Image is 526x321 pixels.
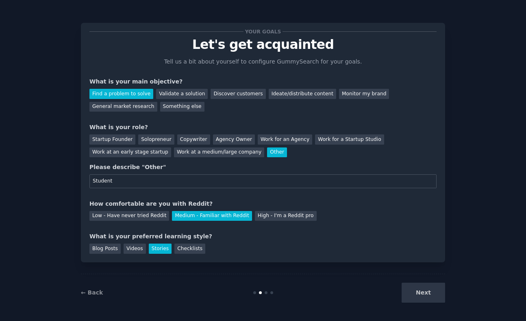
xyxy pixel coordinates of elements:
div: What is your preferred learning style? [89,232,437,241]
div: Stories [149,244,172,254]
div: Monitor my brand [339,89,389,99]
div: Validate a solution [156,89,208,99]
div: Medium - Familiar with Reddit [172,211,252,221]
div: Work for an Agency [258,134,312,145]
p: Tell us a bit about yourself to configure GummySearch for your goals. [161,57,365,66]
div: Agency Owner [213,134,255,145]
a: ← Back [81,289,103,296]
div: Videos [124,244,146,254]
div: General market research [89,102,157,112]
div: Copywriter [177,134,210,145]
div: Work for a Startup Studio [315,134,384,145]
input: Your role [89,174,437,188]
div: Checklists [174,244,205,254]
span: Your goals [243,27,283,36]
div: Blog Posts [89,244,121,254]
div: Find a problem to solve [89,89,153,99]
div: Startup Founder [89,134,135,145]
div: High - I'm a Reddit pro [255,211,317,221]
div: Please describe "Other" [89,163,437,171]
div: Work at an early stage startup [89,147,171,158]
div: What is your role? [89,123,437,132]
div: How comfortable are you with Reddit? [89,200,437,208]
div: What is your main objective? [89,77,437,86]
div: Discover customers [211,89,265,99]
div: Low - Have never tried Reddit [89,211,169,221]
div: Work at a medium/large company [174,147,264,158]
div: Other [267,147,287,158]
div: Ideate/distribute content [269,89,336,99]
div: Something else [160,102,204,112]
p: Let's get acquainted [89,37,437,52]
div: Solopreneur [138,134,174,145]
